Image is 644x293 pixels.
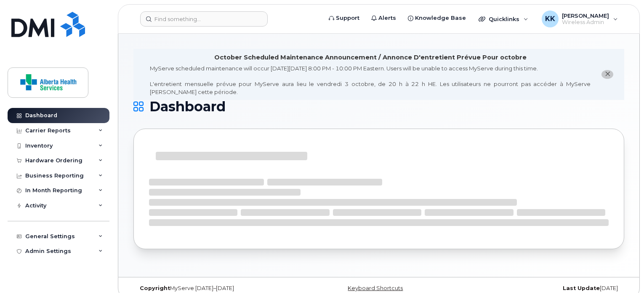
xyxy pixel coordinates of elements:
[214,53,527,62] div: October Scheduled Maintenance Announcement / Annonce D'entretient Prévue Pour octobre
[140,285,170,291] strong: Copyright
[133,285,297,292] div: MyServe [DATE]–[DATE]
[150,65,591,96] div: MyServe scheduled maintenance will occur [DATE][DATE] 8:00 PM - 10:00 PM Eastern. Users will be u...
[149,100,226,113] span: Dashboard
[460,285,624,292] div: [DATE]
[563,285,600,291] strong: Last Update
[601,70,613,79] button: close notification
[348,285,403,291] a: Keyboard Shortcuts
